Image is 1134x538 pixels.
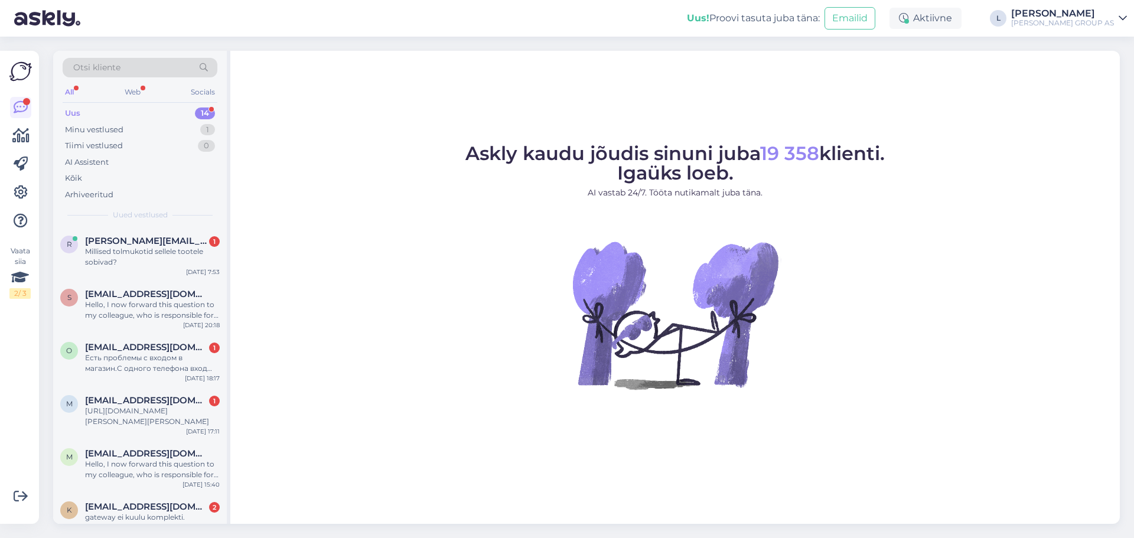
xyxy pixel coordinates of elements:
span: Askly kaudu jõudis sinuni juba klienti. Igaüks loeb. [465,142,885,184]
div: [DATE] 13:19 [185,523,220,532]
button: Emailid [825,7,875,30]
div: Tiimi vestlused [65,140,123,152]
div: [DATE] 20:18 [183,321,220,330]
div: 2 [209,502,220,513]
div: 1 [209,236,220,247]
span: merikeelohmus@gmail.com [85,448,208,459]
span: Otsi kliente [73,61,120,74]
span: mailisheleen@gmail.com [85,395,208,406]
div: Web [122,84,143,100]
span: m [66,452,73,461]
span: o [66,346,72,355]
div: Kõik [65,172,82,184]
div: Есть проблемы с входом в магазин.С одного телефона вход через smart ID без проблем, с другого в э... [85,353,220,374]
div: [URL][DOMAIN_NAME][PERSON_NAME][PERSON_NAME] [85,406,220,427]
span: m [66,399,73,408]
div: 1 [200,124,215,136]
span: oxanaserenko08@gmail.com [85,342,208,353]
div: 14 [195,107,215,119]
div: Vaata siia [9,246,31,299]
span: rene.volt1982@gmail.com [85,236,208,246]
div: 1 [209,396,220,406]
div: All [63,84,76,100]
div: Aktiivne [889,8,962,29]
span: s [67,293,71,302]
div: [DATE] 18:17 [185,374,220,383]
div: AI Assistent [65,156,109,168]
span: kattai.kaili@gmail.com [85,501,208,512]
div: Hello, I now forward this question to my colleague, who is responsible for this. The reply will b... [85,299,220,321]
div: [PERSON_NAME] [1011,9,1114,18]
div: L [990,10,1006,27]
p: AI vastab 24/7. Tööta nutikamalt juba täna. [465,187,885,199]
div: Minu vestlused [65,124,123,136]
div: 2 / 3 [9,288,31,299]
b: Uus! [687,12,709,24]
div: Millised tolmukotid sellele tootele sobivad? [85,246,220,268]
img: No Chat active [569,208,781,421]
div: 1 [209,343,220,353]
div: Proovi tasuta juba täna: [687,11,820,25]
a: [PERSON_NAME][PERSON_NAME] GROUP AS [1011,9,1127,28]
div: 0 [198,140,215,152]
span: 19 358 [760,142,819,165]
div: Uus [65,107,80,119]
span: k [67,506,72,514]
div: Hello, I now forward this question to my colleague, who is responsible for this. The reply will b... [85,459,220,480]
span: Uued vestlused [113,210,168,220]
span: r [67,240,72,249]
div: [DATE] 15:40 [183,480,220,489]
div: [DATE] 17:11 [186,427,220,436]
span: svenletter@gmail.com [85,289,208,299]
div: Arhiveeritud [65,189,113,201]
div: [PERSON_NAME] GROUP AS [1011,18,1114,28]
div: Socials [188,84,217,100]
img: Askly Logo [9,60,32,83]
div: [DATE] 7:53 [186,268,220,276]
div: gateway ei kuulu komplekti. [85,512,220,523]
